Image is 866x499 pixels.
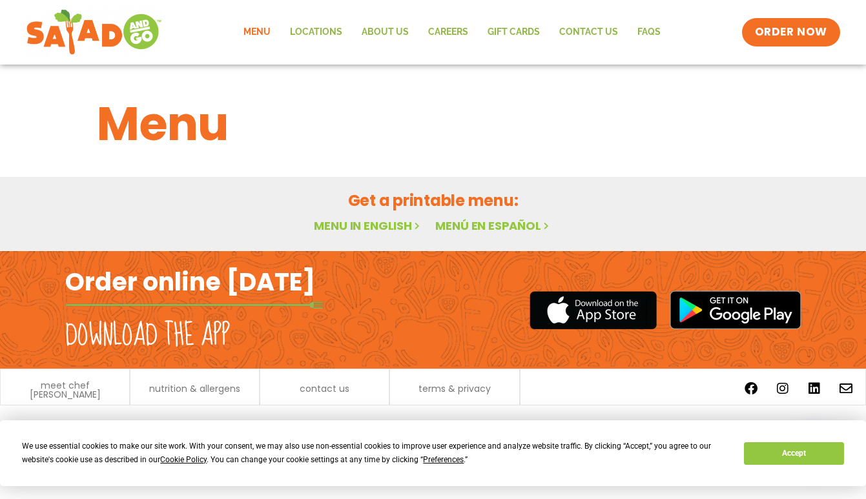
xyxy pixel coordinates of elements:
[628,17,670,47] a: FAQs
[65,266,315,298] h2: Order online [DATE]
[314,218,422,234] a: Menu in English
[550,17,628,47] a: Contact Us
[744,442,843,465] button: Accept
[280,17,352,47] a: Locations
[418,384,491,393] a: terms & privacy
[530,289,657,331] img: appstore
[97,89,770,159] h1: Menu
[670,290,801,329] img: google_play
[234,17,280,47] a: Menu
[423,455,464,464] span: Preferences
[65,301,324,309] img: fork
[234,17,670,47] nav: Menu
[72,418,795,436] p: © 2024 Salad and Go
[300,384,349,393] a: contact us
[65,318,230,354] h2: Download the app
[149,384,240,393] a: nutrition & allergens
[755,25,827,40] span: ORDER NOW
[435,218,552,234] a: Menú en español
[97,189,770,212] h2: Get a printable menu:
[352,17,418,47] a: About Us
[160,455,207,464] span: Cookie Policy
[7,381,123,399] a: meet chef [PERSON_NAME]
[22,440,728,467] div: We use essential cookies to make our site work. With your consent, we may also use non-essential ...
[478,17,550,47] a: GIFT CARDS
[418,17,478,47] a: Careers
[742,18,840,46] a: ORDER NOW
[26,6,162,58] img: new-SAG-logo-768×292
